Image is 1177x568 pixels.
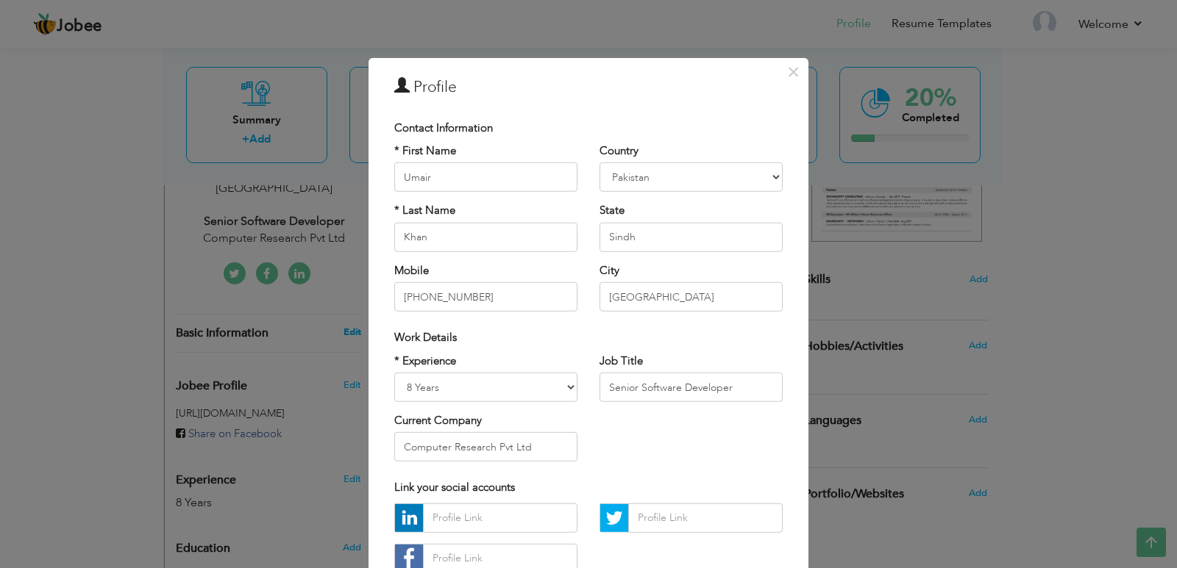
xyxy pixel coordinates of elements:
[394,353,456,368] label: * Experience
[394,143,456,159] label: * First Name
[600,143,639,159] label: Country
[394,413,482,428] label: Current Company
[394,76,783,98] h3: Profile
[787,58,800,85] span: ×
[423,503,577,533] input: Profile Link
[628,503,783,533] input: Profile Link
[395,504,423,532] img: linkedin
[600,203,625,218] label: State
[394,203,455,218] label: * Last Name
[781,60,805,83] button: Close
[394,330,457,345] span: Work Details
[600,263,619,278] label: City
[600,353,643,368] label: Job Title
[600,504,628,532] img: Twitter
[394,263,429,278] label: Mobile
[394,480,515,495] span: Link your social accounts
[394,120,493,134] span: Contact Information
